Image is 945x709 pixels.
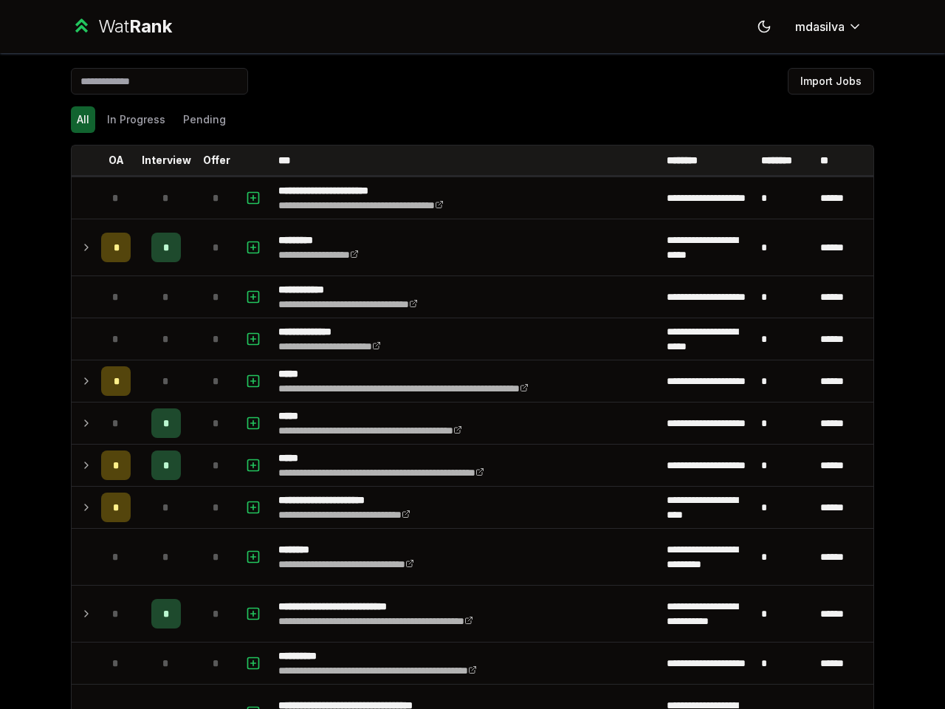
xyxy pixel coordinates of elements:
[129,16,172,37] span: Rank
[98,15,172,38] div: Wat
[142,153,191,168] p: Interview
[71,15,172,38] a: WatRank
[101,106,171,133] button: In Progress
[109,153,124,168] p: OA
[71,106,95,133] button: All
[203,153,230,168] p: Offer
[788,68,874,95] button: Import Jobs
[795,18,845,35] span: mdasilva
[177,106,232,133] button: Pending
[783,13,874,40] button: mdasilva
